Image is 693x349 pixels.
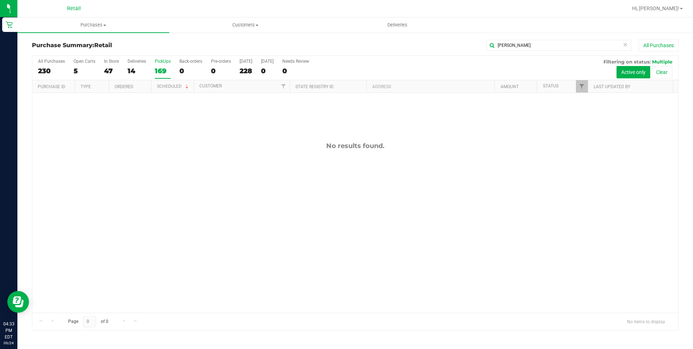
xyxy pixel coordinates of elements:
th: Address [366,80,494,93]
span: Deliveries [378,22,417,28]
a: Ordered [115,84,133,89]
div: [DATE] [261,59,274,64]
span: Retail [67,5,81,12]
a: Customer [199,83,222,89]
a: Type [80,84,91,89]
a: State Registry ID [295,84,333,89]
div: [DATE] [240,59,252,64]
a: Last Updated By [594,84,630,89]
span: No items to display [621,316,671,327]
h3: Purchase Summary: [32,42,248,49]
div: 0 [211,67,231,75]
div: 14 [128,67,146,75]
div: Open Carts [74,59,95,64]
div: 0 [179,67,202,75]
a: Purchases [17,17,169,33]
a: Filter [278,80,290,93]
div: No results found. [32,142,678,150]
p: 04:33 PM EDT [3,321,14,340]
button: All Purchases [639,39,679,52]
span: Multiple [652,59,672,65]
input: Search Purchase ID, Original ID, State Registry ID or Customer Name... [486,40,631,51]
span: Customers [170,22,321,28]
a: Scheduled [157,84,190,89]
div: All Purchases [38,59,65,64]
div: Back-orders [179,59,202,64]
a: Amount [501,84,519,89]
a: Status [543,83,559,89]
span: Retail [94,42,112,49]
div: 230 [38,67,65,75]
span: Clear [623,40,628,49]
a: Purchase ID [38,84,65,89]
p: 09/24 [3,340,14,346]
div: Deliveries [128,59,146,64]
div: 47 [104,67,119,75]
div: 5 [74,67,95,75]
div: 0 [261,67,274,75]
button: Active only [617,66,650,78]
iframe: Resource center [7,291,29,313]
div: Pre-orders [211,59,231,64]
span: Filtering on status: [603,59,651,65]
a: Filter [576,80,588,93]
span: Page of 0 [62,316,114,327]
button: Clear [651,66,672,78]
div: In Store [104,59,119,64]
inline-svg: Retail [5,21,13,28]
a: Customers [169,17,321,33]
span: Purchases [17,22,169,28]
span: Hi, [PERSON_NAME]! [632,5,679,11]
div: 169 [155,67,171,75]
a: Deliveries [321,17,473,33]
div: 0 [282,67,309,75]
div: Needs Review [282,59,309,64]
div: PickUps [155,59,171,64]
div: 228 [240,67,252,75]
